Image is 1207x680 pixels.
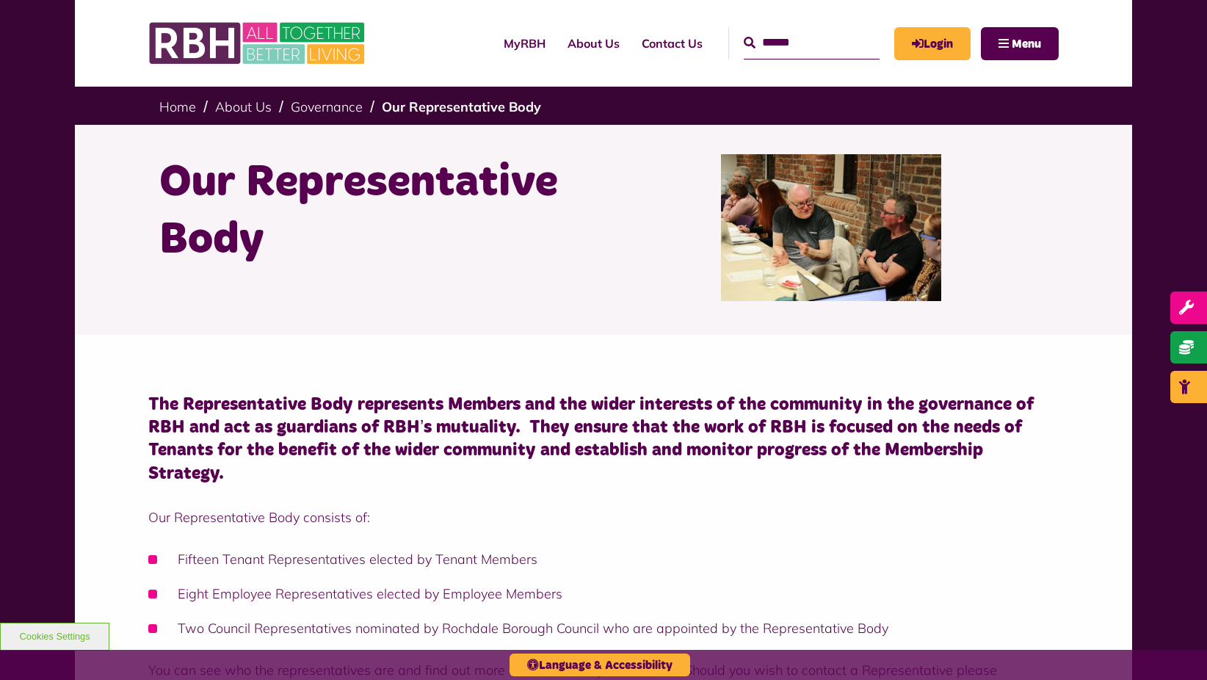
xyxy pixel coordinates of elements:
[291,98,363,115] a: Governance
[1012,38,1041,50] span: Menu
[148,507,1059,527] p: Our Representative Body consists of:
[510,654,690,676] button: Language & Accessibility
[148,584,1059,604] li: Eight Employee Representatives elected by Employee Members
[894,27,971,60] a: MyRBH
[557,23,631,63] a: About Us
[148,618,1059,638] li: Two Council Representatives nominated by Rochdale Borough Council who are appointed by the Repres...
[493,23,557,63] a: MyRBH
[159,98,196,115] a: Home
[148,15,369,72] img: RBH
[159,154,592,269] h1: Our Representative Body
[981,27,1059,60] button: Navigation
[721,154,941,301] img: Rep Body
[631,23,714,63] a: Contact Us
[382,98,541,115] a: Our Representative Body
[215,98,272,115] a: About Us
[148,549,1059,569] li: Fifteen Tenant Representatives elected by Tenant Members
[148,394,1059,485] h4: The Representative Body represents Members and the wider interests of the community in the govern...
[1141,614,1207,680] iframe: Netcall Web Assistant for live chat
